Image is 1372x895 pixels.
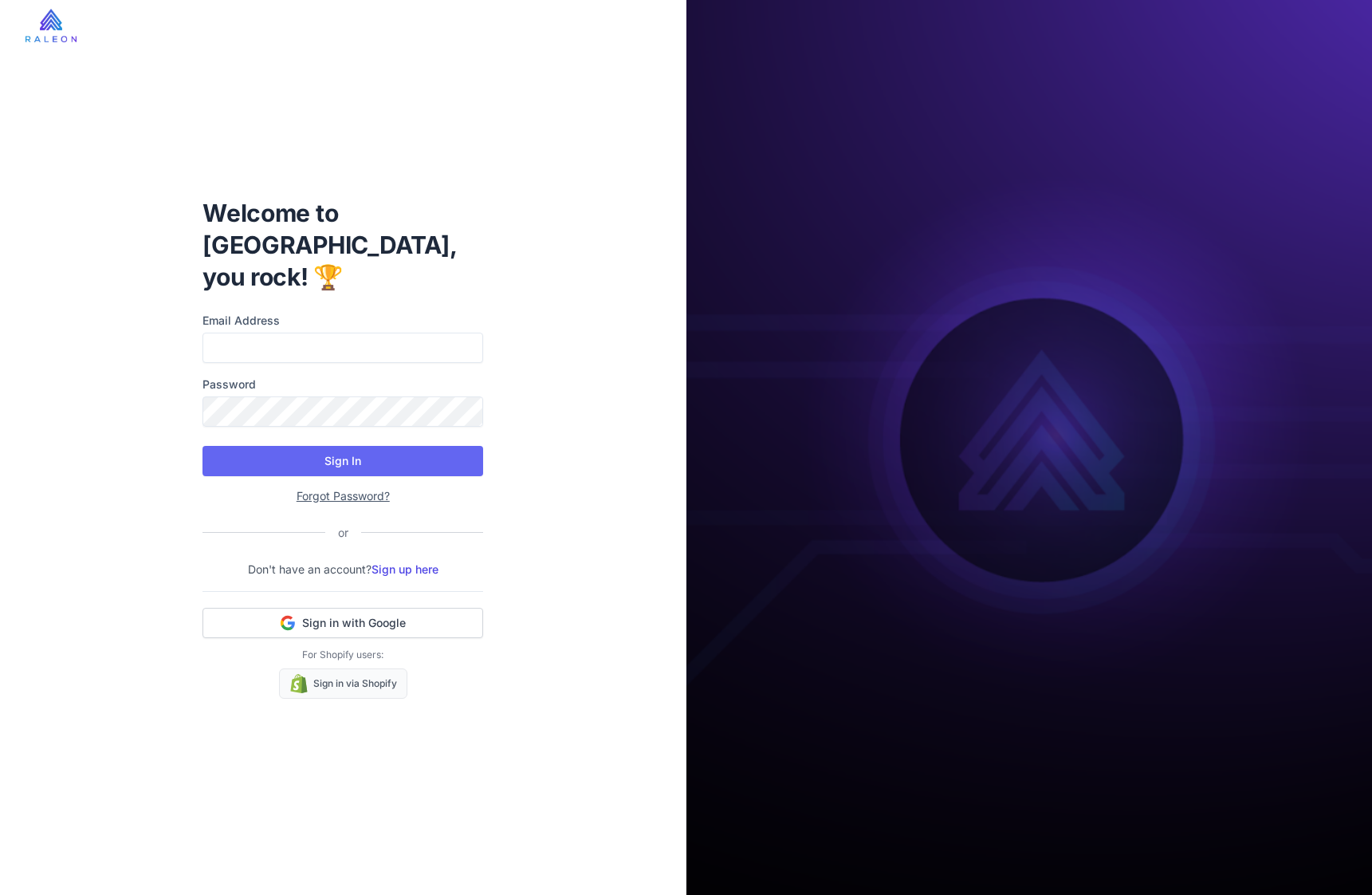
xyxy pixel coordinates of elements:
h1: Welcome to [GEOGRAPHIC_DATA], you rock! 🏆 [202,197,483,293]
label: Email Address [202,312,483,329]
a: Sign up here [372,562,438,576]
a: Forgot Password? [297,489,390,503]
img: raleon-logo-whitebg.9aac0268.jpg [26,9,77,42]
button: Sign in with Google [202,608,483,638]
div: or [325,524,361,542]
label: Password [202,376,483,393]
button: Sign In [202,446,483,476]
p: Don't have an account? [202,561,483,578]
span: Sign in with Google [302,615,406,631]
p: For Shopify users: [202,648,483,662]
a: Sign in via Shopify [279,668,407,699]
